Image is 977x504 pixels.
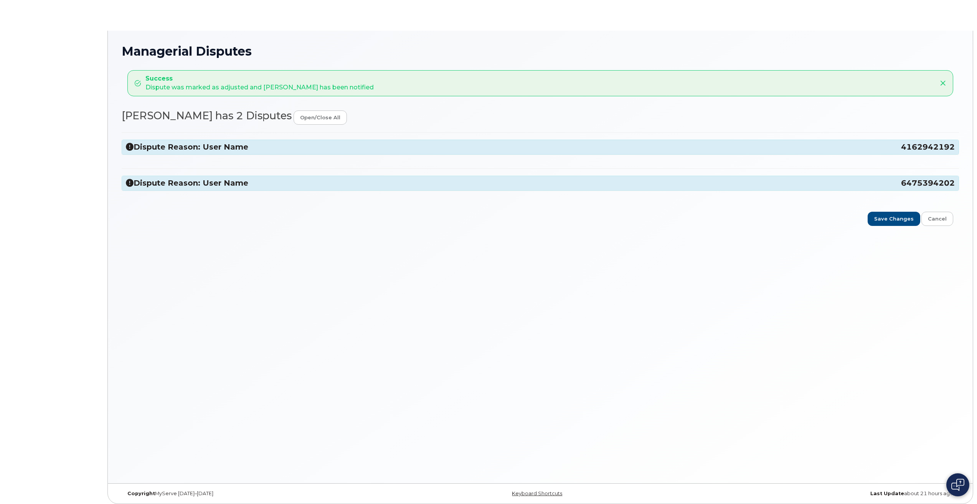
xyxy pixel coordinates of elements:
[145,74,374,83] strong: Success
[126,178,955,188] h3: Dispute Reason: User Name
[122,110,959,125] h2: [PERSON_NAME] has 2 Disputes
[901,142,955,152] span: 4162942192
[951,479,964,491] img: Open chat
[122,491,401,497] div: MyServe [DATE]–[DATE]
[122,44,959,58] h1: Managerial Disputes
[512,491,562,496] a: Keyboard Shortcuts
[145,74,374,92] div: Dispute was marked as adjusted and [PERSON_NAME] has been notified
[868,212,920,226] input: Save Changes
[921,212,953,226] a: Cancel
[901,178,955,188] span: 6475394202
[294,110,347,125] a: open/close all
[126,142,955,152] h3: Dispute Reason: User Name
[127,491,155,496] strong: Copyright
[680,491,959,497] div: about 21 hours ago
[870,491,904,496] strong: Last Update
